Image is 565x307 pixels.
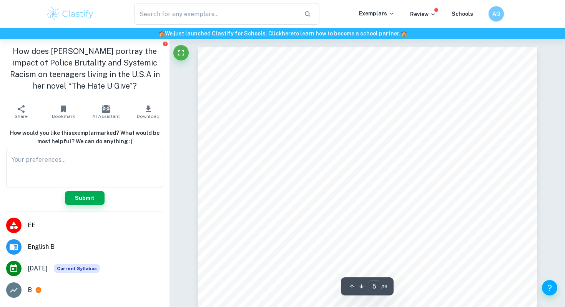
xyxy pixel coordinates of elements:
[2,29,563,38] h6: We just launched Clastify for Schools. Click to learn how to become a school partner.
[299,140,435,147] span: the United States in the novel <The Hate U Give=
[338,89,396,98] span: Extended Essay
[102,105,110,113] img: AI Assistant
[376,235,393,242] span: : 3393
[173,45,189,60] button: Fullscreen
[127,101,169,122] button: Download
[28,242,163,252] span: English B
[303,156,499,163] span: How does [PERSON_NAME] portray the impact of Police Brutality and
[366,203,394,210] span: English B
[46,6,95,22] img: Clastify logo
[359,9,395,18] p: Exemplars
[489,6,504,22] button: AG
[341,235,376,242] span: Word count
[381,283,387,290] span: / 16
[54,264,100,273] div: This exemplar is based on the current syllabus. Feel free to refer to it for inspiration/ideas wh...
[253,171,481,178] span: Systemic Racism on teenagers living in the U.S.A in her novel <The Hate U Give=?
[65,191,104,205] button: Submit
[542,280,557,295] button: Help and Feedback
[492,69,496,75] span: 1
[452,11,473,17] a: Schools
[410,10,436,18] p: Review
[52,114,75,119] span: Bookmark
[54,264,100,273] span: Current Syllabus
[137,114,160,119] span: Download
[42,101,85,122] button: Bookmark
[6,45,163,92] h1: How does [PERSON_NAME] portray the impact of Police Brutality and Systemic Racism on teenagers li...
[85,101,127,122] button: AI Assistant
[28,264,48,273] span: [DATE]
[492,10,501,18] h6: AG
[341,203,365,210] span: Subject:
[258,124,494,131] span: Portrayal of the impact of Police Brutality and Systemic Racism on teenagers living in
[246,156,301,163] span: Research question:
[158,30,165,37] span: 🏫
[162,41,168,47] button: Report issue
[92,114,120,119] span: AI Assistant
[240,124,256,131] span: Title:
[6,129,163,146] h6: How would you like this exemplar marked? What would be most helpful? We can do anything :)
[28,221,163,230] span: EE
[282,30,294,37] a: here
[134,3,298,25] input: Search for any exemplars...
[400,30,407,37] span: 🏫
[28,285,32,295] p: B
[15,114,28,119] span: Share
